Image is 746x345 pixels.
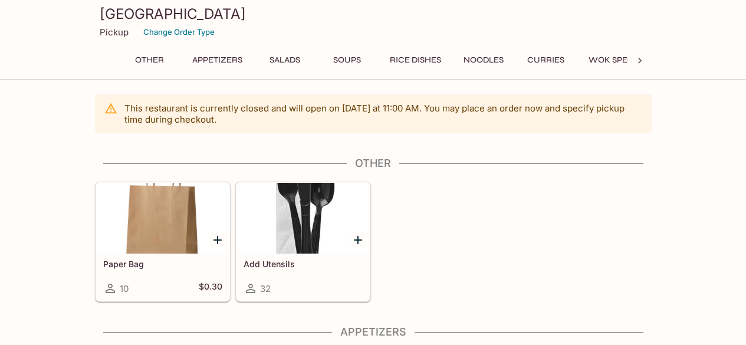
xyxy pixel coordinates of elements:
[236,182,370,301] a: Add Utensils32
[260,283,271,294] span: 32
[100,5,647,23] h3: [GEOGRAPHIC_DATA]
[258,52,311,68] button: Salads
[582,52,669,68] button: Wok Specialties
[186,52,249,68] button: Appetizers
[95,157,652,170] h4: Other
[199,281,222,295] h5: $0.30
[211,232,225,247] button: Add Paper Bag
[103,259,222,269] h5: Paper Bag
[124,103,642,125] p: This restaurant is currently closed and will open on [DATE] at 11:00 AM . You may place an order ...
[244,259,363,269] h5: Add Utensils
[120,283,129,294] span: 10
[457,52,510,68] button: Noodles
[383,52,448,68] button: Rice Dishes
[100,27,129,38] p: Pickup
[321,52,374,68] button: Soups
[520,52,573,68] button: Curries
[236,183,370,254] div: Add Utensils
[123,52,176,68] button: Other
[138,23,220,41] button: Change Order Type
[351,232,366,247] button: Add Add Utensils
[95,326,652,339] h4: Appetizers
[96,182,230,301] a: Paper Bag10$0.30
[96,183,229,254] div: Paper Bag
